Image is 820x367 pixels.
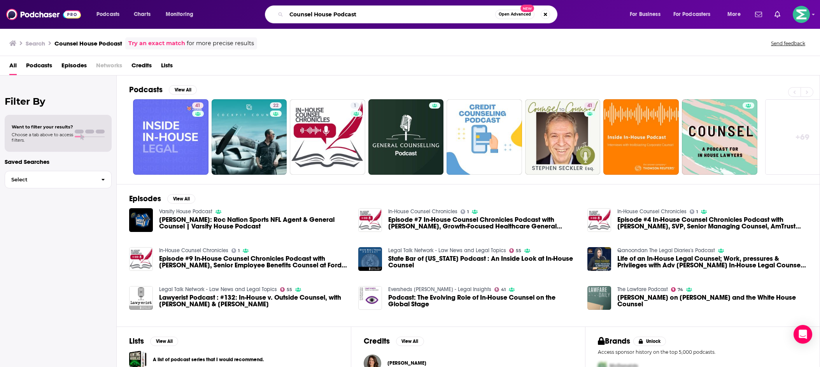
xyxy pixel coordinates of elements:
img: Podcast: The Evolving Role of In-House Counsel on the Global Stage [358,286,382,310]
h2: Lists [129,336,144,346]
span: 1 [238,249,240,253]
span: [PERSON_NAME] on [PERSON_NAME] and the White House Counsel [617,294,807,307]
button: View All [167,194,195,204]
a: Eversheds Sutherland - Legal Insights [388,286,491,293]
span: Life of an In-House Legal Counsel; Work, pressures & Privileges with Adv [PERSON_NAME] In-House L... [617,255,807,269]
a: The Lawfare Podcast [617,286,668,293]
img: Lawyerist Podcast : #132: In-House v. Outside Counsel, with Adam Losey & Elliot Miller [129,286,153,310]
h2: Credits [364,336,390,346]
button: open menu [668,8,722,21]
a: 41 [584,102,596,109]
button: open menu [91,8,130,21]
span: 41 [195,102,200,110]
a: In-House Counsel Chronicles [388,208,457,215]
a: Episode #7 In-House Counsel Chronicles Podcast with Joe Schohl, Growth-Focused Healthcare General... [358,208,382,232]
img: User Profile [793,6,810,23]
span: Want to filter your results? [12,124,73,130]
img: State Bar of Texas Podcast : An Inside Look at In-House Counsel [358,247,382,271]
p: Access sponsor history on the top 5,000 podcasts. [598,349,807,355]
a: Podcasts [26,59,52,75]
button: Select [5,171,112,188]
a: Podcast: The Evolving Role of In-House Counsel on the Global Stage [388,294,578,307]
img: Bob Bauer on Trump and the White House Counsel [587,286,611,310]
a: A list of podcast series that I would recommend. [153,355,264,364]
a: 1 [231,248,240,253]
span: Lawyerist Podcast : #132: In-House v. Outside Counsel, with [PERSON_NAME] & [PERSON_NAME] [159,294,349,307]
a: 22 [270,102,282,109]
span: for more precise results [187,39,254,48]
button: Unlock [633,337,666,346]
span: Episode #4 In-House Counsel Chronicles Podcast with [PERSON_NAME], SVP, Senior Managing Counsel, ... [617,216,807,230]
span: 41 [587,102,592,110]
span: 1 [696,210,698,214]
h2: Podcasts [129,85,163,95]
span: Charts [134,9,151,20]
span: For Podcasters [673,9,711,20]
a: EpisodesView All [129,194,195,204]
button: open menu [624,8,670,21]
a: Episode #9 In-House Counsel Chronicles Podcast with Jen Noble, Senior Employee Benefits Counsel a... [159,255,349,269]
a: Kate Shaw [387,360,426,366]
a: CreditsView All [364,336,424,346]
a: 1 [290,99,365,175]
span: [PERSON_NAME]: Roc Nation Sports NFL Agent & General Counsel | Varsity House Podcast [159,216,349,230]
a: Bob Bauer on Trump and the White House Counsel [617,294,807,307]
img: Episode #9 In-House Counsel Chronicles Podcast with Jen Noble, Senior Employee Benefits Counsel a... [129,247,153,271]
a: Varsity House Podcast [159,208,212,215]
button: Open AdvancedNew [495,10,534,19]
a: 74 [671,287,683,292]
a: Life of an In-House Legal Counsel; Work, pressures & Privileges with Adv Amna Iqbal In-House Lega... [617,255,807,269]
div: Search podcasts, credits, & more... [272,5,565,23]
a: Lists [161,59,173,75]
span: 22 [273,102,279,110]
span: Open Advanced [499,12,531,16]
a: Legal Talk Network - Law News and Legal Topics [159,286,277,293]
a: Kim Miale: Roc Nation Sports NFL Agent & General Counsel | Varsity House Podcast [129,208,153,232]
span: Podcasts [96,9,119,20]
button: View All [169,85,197,95]
span: 74 [678,288,683,291]
span: State Bar of [US_STATE] Podcast : An Inside Look at In-House Counsel [388,255,578,269]
a: 41 [494,287,506,292]
span: 1 [467,210,469,214]
a: All [9,59,17,75]
a: ListsView All [129,336,178,346]
img: Episode #4 In-House Counsel Chronicles Podcast with Kelley Barnett, SVP, Senior Managing Counsel,... [587,208,611,232]
a: 41 [192,102,203,109]
a: 55 [509,248,522,253]
a: Episode #4 In-House Counsel Chronicles Podcast with Kelley Barnett, SVP, Senior Managing Counsel,... [617,216,807,230]
a: Episodes [61,59,87,75]
a: Credits [131,59,152,75]
a: Episode #7 In-House Counsel Chronicles Podcast with Joe Schohl, Growth-Focused Healthcare General... [388,216,578,230]
a: 1 [461,209,469,214]
a: 55 [280,287,293,292]
button: open menu [722,8,750,21]
span: 1 [354,102,356,110]
span: Logged in as LKassela [793,6,810,23]
span: Episode #9 In-House Counsel Chronicles Podcast with [PERSON_NAME], Senior Employee Benefits Couns... [159,255,349,269]
span: Networks [96,59,122,75]
h3: Search [26,40,45,47]
input: Search podcasts, credits, & more... [286,8,495,21]
a: Charts [129,8,155,21]
a: Lawyerist Podcast : #132: In-House v. Outside Counsel, with Adam Losey & Elliot Miller [159,294,349,307]
a: 1 [350,102,359,109]
button: Send feedback [769,40,808,47]
button: Show profile menu [793,6,810,23]
a: Kim Miale: Roc Nation Sports NFL Agent & General Counsel | Varsity House Podcast [159,216,349,230]
a: Try an exact match [128,39,185,48]
span: Episode #7 In-House Counsel Chronicles Podcast with [PERSON_NAME], Growth-Focused Healthcare Gene... [388,216,578,230]
a: PodcastsView All [129,85,197,95]
img: Life of an In-House Legal Counsel; Work, pressures & Privileges with Adv Amna Iqbal In-House Lega... [587,247,611,271]
span: New [520,5,534,12]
